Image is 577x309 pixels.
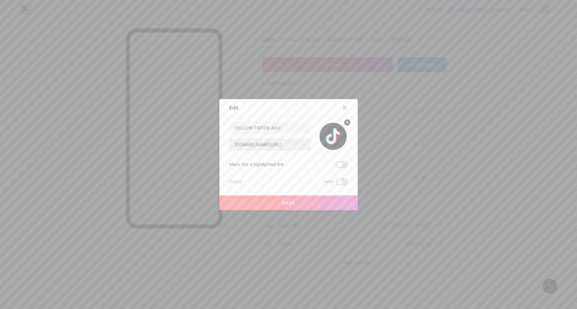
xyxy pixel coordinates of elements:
div: Make this a highlighted link [229,161,284,168]
img: link_thumbnail [318,122,348,151]
input: URL [229,138,311,151]
div: Delete [229,178,242,186]
span: Save [282,200,296,205]
button: Save [219,195,358,210]
input: Title [229,122,311,134]
span: Hide [324,178,333,186]
div: Edit [229,104,238,111]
